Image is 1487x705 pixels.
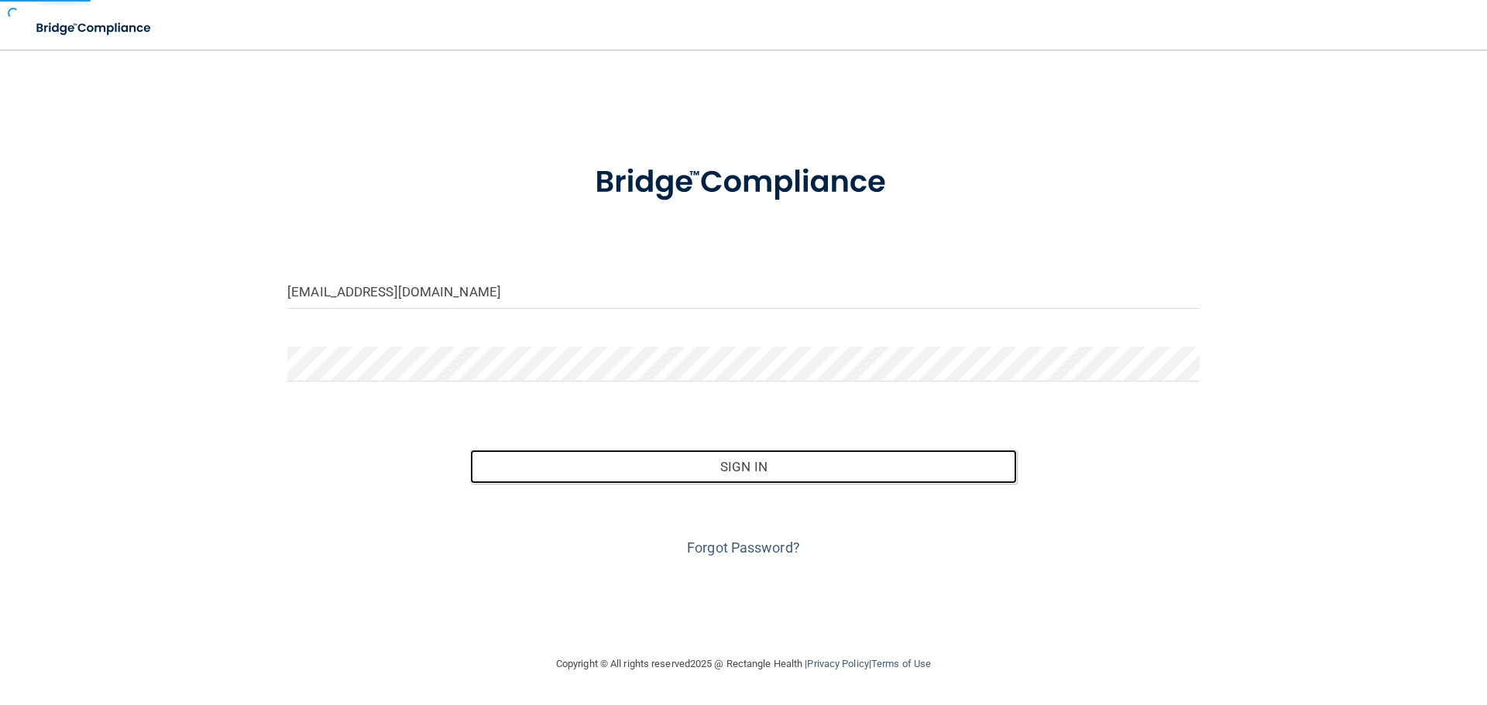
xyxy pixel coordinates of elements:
[23,12,166,44] img: bridge_compliance_login_screen.278c3ca4.svg
[470,450,1018,484] button: Sign In
[563,142,924,223] img: bridge_compliance_login_screen.278c3ca4.svg
[687,539,800,556] a: Forgot Password?
[461,639,1026,689] div: Copyright © All rights reserved 2025 @ Rectangle Health | |
[807,658,868,669] a: Privacy Policy
[871,658,931,669] a: Terms of Use
[287,274,1200,309] input: Email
